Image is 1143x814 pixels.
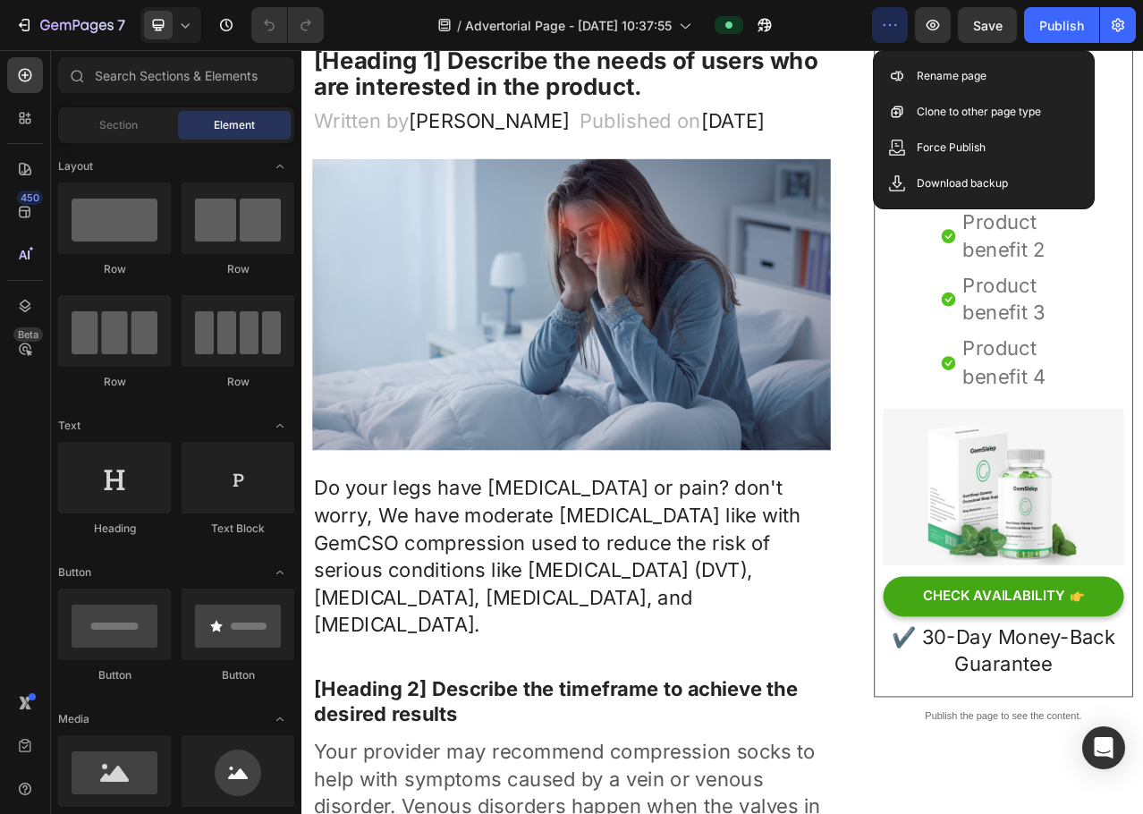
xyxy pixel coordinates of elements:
[58,521,171,537] div: Heading
[251,7,324,43] div: Undo/Redo
[266,411,294,440] span: Toggle open
[182,667,294,683] div: Button
[58,374,171,390] div: Row
[301,50,1143,814] iframe: Design area
[17,191,43,205] div: 450
[266,705,294,733] span: Toggle open
[917,174,1008,192] p: Download backup
[917,103,1041,121] p: Clone to other page type
[741,672,1048,723] button: CHECK AVAILABILITY
[7,7,133,43] button: 7
[958,7,1017,43] button: Save
[182,374,294,390] div: Row
[1082,726,1125,769] div: Open Intercom Messenger
[58,57,294,93] input: Search Sections & Elements
[99,117,138,133] span: Section
[743,732,1046,801] p: ✔️ 30-Day Money-Back Guarantee
[917,67,986,85] p: Rename page
[1024,7,1099,43] button: Publish
[15,74,349,109] p: Written by
[117,14,125,36] p: 7
[842,284,971,353] p: Product benefit 3
[266,558,294,587] span: Toggle open
[741,458,1048,657] img: Alt Image
[137,76,342,106] span: [PERSON_NAME]
[817,42,971,104] p: Unique Value Proposition
[917,139,986,157] p: Force Publish
[842,203,971,273] p: Product benefit 2
[792,686,973,708] div: CHECK AVAILABILITY
[182,261,294,277] div: Row
[509,76,590,106] span: [DATE]
[842,122,971,191] p: Product benefit 1
[266,152,294,181] span: Toggle open
[13,140,674,511] img: Alt Image
[58,158,93,174] span: Layout
[182,521,294,537] div: Text Block
[58,564,91,581] span: Button
[1039,16,1084,35] div: Publish
[58,418,80,434] span: Text
[58,711,89,727] span: Media
[465,16,672,35] span: Advertorial Page - [DATE] 10:37:55
[354,74,590,109] p: Published on
[214,117,255,133] span: Element
[973,18,1003,33] span: Save
[842,364,971,434] p: Product benefit 4
[58,261,171,277] div: Row
[457,16,461,35] span: /
[15,541,673,751] p: Do your legs have [MEDICAL_DATA] or pain? don't worry, We have moderate [MEDICAL_DATA] like with ...
[13,327,43,342] div: Beta
[58,667,171,683] div: Button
